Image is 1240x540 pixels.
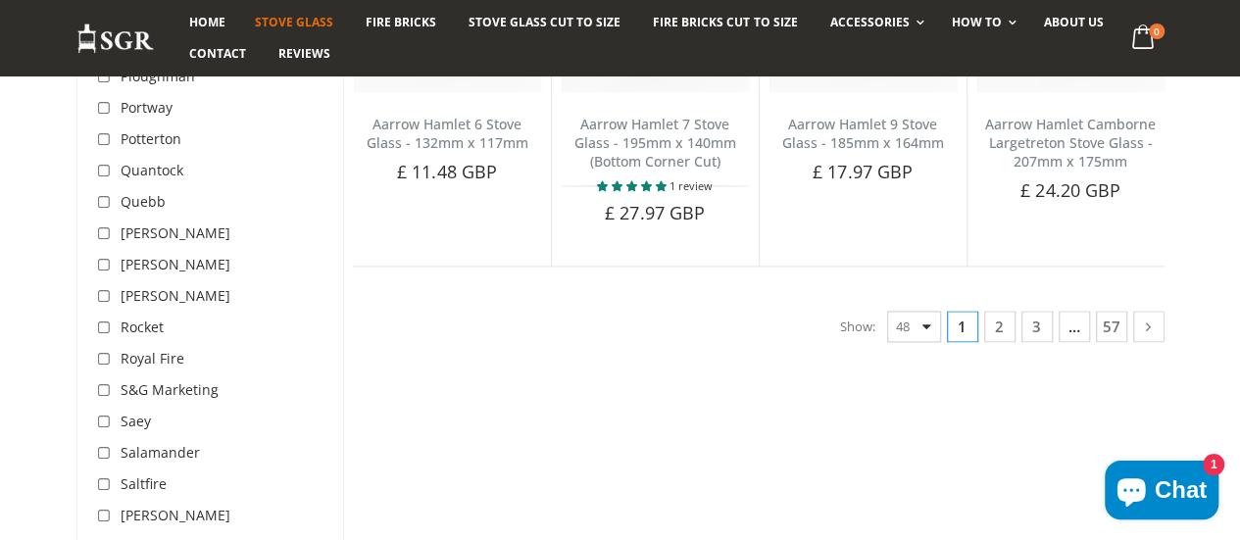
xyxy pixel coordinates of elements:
span: Fire Bricks [366,14,436,30]
span: [PERSON_NAME] [121,255,230,273]
span: Saey [121,412,151,430]
span: Accessories [829,14,909,30]
span: Saltfire [121,474,167,493]
span: 5.00 stars [597,178,670,193]
a: Aarrow Hamlet 7 Stove Glass - 195mm x 140mm (Bottom Corner Cut) [574,115,736,171]
span: Royal Fire [121,349,184,368]
span: Stove Glass Cut To Size [469,14,620,30]
span: 0 [1149,24,1165,39]
span: £ 11.48 GBP [397,160,497,183]
span: £ 27.97 GBP [605,201,705,224]
a: Fire Bricks Cut To Size [638,7,812,38]
a: Reviews [264,38,345,70]
a: About us [1029,7,1118,38]
span: £ 17.97 GBP [813,160,913,183]
span: About us [1044,14,1104,30]
a: 0 [1123,20,1164,58]
span: … [1059,311,1090,342]
span: Rocket [121,318,164,336]
span: Reviews [278,45,330,62]
a: Contact [174,38,261,70]
a: Stove Glass [240,7,348,38]
a: Aarrow Hamlet 6 Stove Glass - 132mm x 117mm [367,115,528,152]
span: 1 [947,311,978,342]
span: Contact [189,45,246,62]
span: Potterton [121,129,181,148]
a: Aarrow Hamlet 9 Stove Glass - 185mm x 164mm [782,115,944,152]
inbox-online-store-chat: Shopify online store chat [1099,461,1224,524]
span: S&G Marketing [121,380,219,399]
a: 3 [1021,311,1053,342]
a: How To [937,7,1026,38]
span: [PERSON_NAME] [121,223,230,242]
span: Portway [121,98,173,117]
span: Home [189,14,225,30]
span: Quantock [121,161,183,179]
img: Stove Glass Replacement [76,23,155,55]
a: Home [174,7,240,38]
a: 57 [1096,311,1127,342]
span: Salamander [121,443,200,462]
span: Stove Glass [255,14,333,30]
span: Show: [840,311,875,342]
span: Fire Bricks Cut To Size [653,14,797,30]
a: Stove Glass Cut To Size [454,7,635,38]
span: 1 review [670,178,713,193]
span: [PERSON_NAME] [121,286,230,305]
span: [PERSON_NAME] [121,506,230,524]
span: £ 24.20 GBP [1020,178,1120,202]
a: Aarrow Hamlet Camborne Largetreton Stove Glass - 207mm x 175mm [985,115,1156,171]
a: Accessories [815,7,933,38]
span: Quebb [121,192,166,211]
a: 2 [984,311,1016,342]
a: Fire Bricks [351,7,451,38]
span: How To [952,14,1002,30]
